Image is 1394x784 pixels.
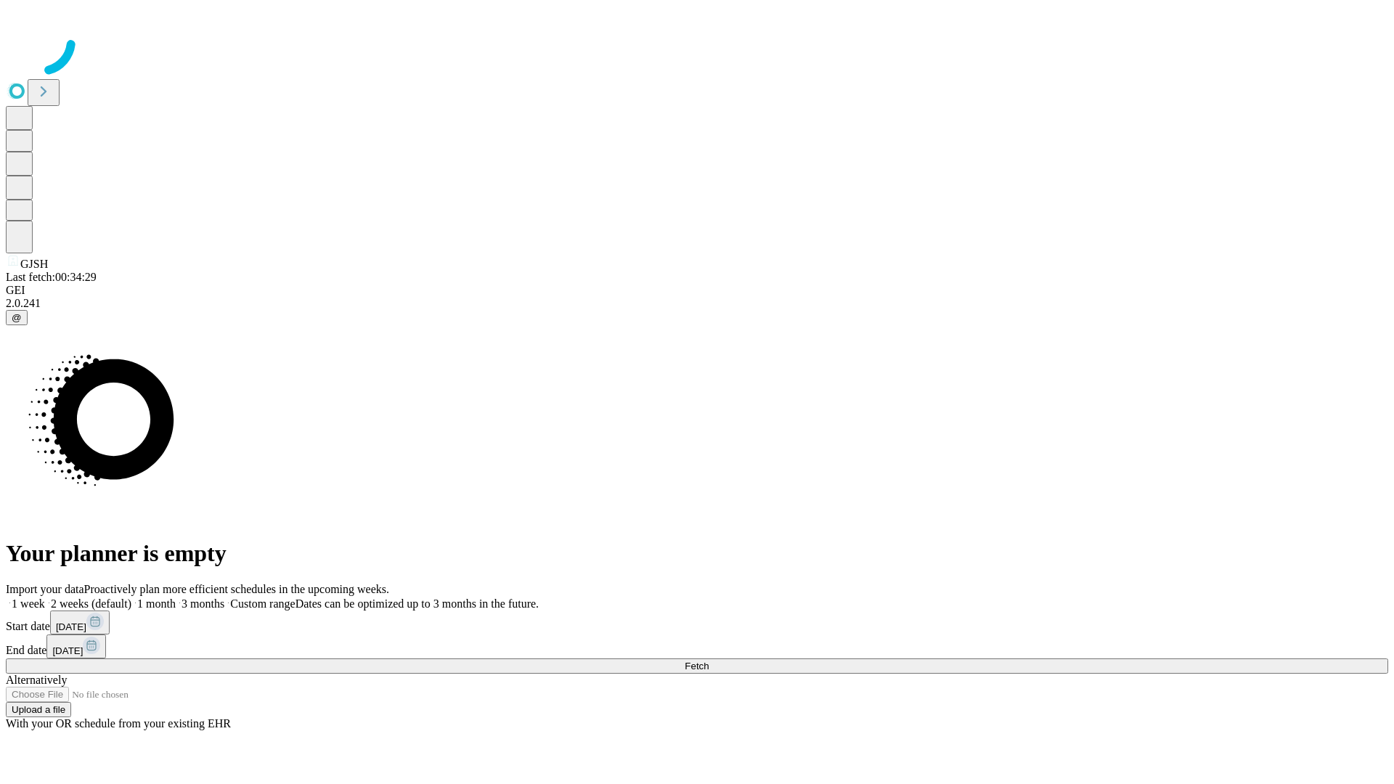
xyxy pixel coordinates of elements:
[6,271,97,283] span: Last fetch: 00:34:29
[46,634,106,658] button: [DATE]
[295,597,539,610] span: Dates can be optimized up to 3 months in the future.
[6,717,231,730] span: With your OR schedule from your existing EHR
[6,674,67,686] span: Alternatively
[51,597,131,610] span: 2 weeks (default)
[50,611,110,634] button: [DATE]
[6,583,84,595] span: Import your data
[6,611,1388,634] div: Start date
[685,661,709,671] span: Fetch
[12,597,45,610] span: 1 week
[12,312,22,323] span: @
[182,597,224,610] span: 3 months
[84,583,389,595] span: Proactively plan more efficient schedules in the upcoming weeks.
[6,284,1388,297] div: GEI
[6,702,71,717] button: Upload a file
[137,597,176,610] span: 1 month
[52,645,83,656] span: [DATE]
[6,297,1388,310] div: 2.0.241
[6,634,1388,658] div: End date
[6,658,1388,674] button: Fetch
[56,621,86,632] span: [DATE]
[6,540,1388,567] h1: Your planner is empty
[230,597,295,610] span: Custom range
[20,258,48,270] span: GJSH
[6,310,28,325] button: @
